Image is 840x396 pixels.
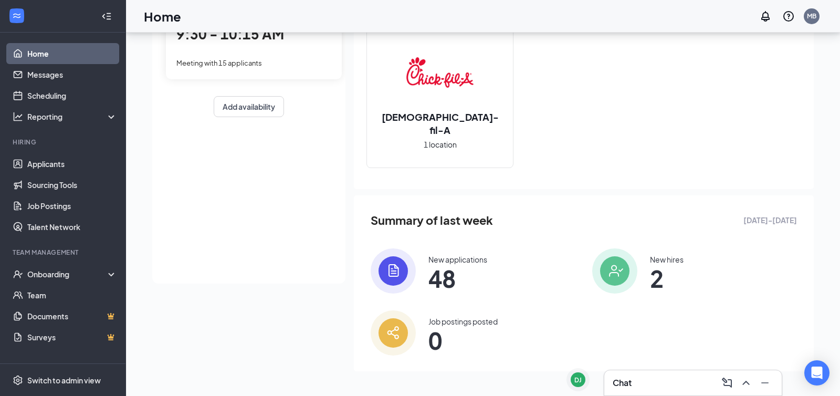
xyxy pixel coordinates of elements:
[371,211,493,230] span: Summary of last week
[13,138,115,147] div: Hiring
[759,10,772,23] svg: Notifications
[27,111,118,122] div: Reporting
[740,377,752,389] svg: ChevronUp
[27,64,117,85] a: Messages
[804,360,829,385] div: Open Intercom Messenger
[13,111,23,122] svg: Analysis
[27,85,117,106] a: Scheduling
[12,11,22,21] svg: WorkstreamLogo
[27,153,117,174] a: Applicants
[176,25,284,43] span: 9:30 - 10:15 AM
[27,43,117,64] a: Home
[27,285,117,306] a: Team
[27,269,108,279] div: Onboarding
[719,374,736,391] button: ComposeMessage
[367,110,513,137] h2: [DEMOGRAPHIC_DATA]-fil-A
[13,375,23,385] svg: Settings
[721,377,733,389] svg: ComposeMessage
[27,174,117,195] a: Sourcing Tools
[428,316,498,327] div: Job postings posted
[27,306,117,327] a: DocumentsCrown
[650,269,684,288] span: 2
[428,254,487,265] div: New applications
[27,375,101,385] div: Switch to admin view
[371,310,416,356] img: icon
[592,248,637,294] img: icon
[13,248,115,257] div: Team Management
[757,374,773,391] button: Minimize
[176,59,262,67] span: Meeting with 15 applicants
[782,10,795,23] svg: QuestionInfo
[27,195,117,216] a: Job Postings
[428,331,498,350] span: 0
[428,269,487,288] span: 48
[650,254,684,265] div: New hires
[613,377,632,389] h3: Chat
[738,374,754,391] button: ChevronUp
[144,7,181,25] h1: Home
[101,11,112,22] svg: Collapse
[574,376,582,384] div: DJ
[743,214,797,226] span: [DATE] - [DATE]
[759,377,771,389] svg: Minimize
[371,248,416,294] img: icon
[27,216,117,237] a: Talent Network
[424,139,457,150] span: 1 location
[27,327,117,348] a: SurveysCrown
[13,269,23,279] svg: UserCheck
[807,12,816,20] div: MB
[406,39,474,106] img: Chick-fil-A
[214,96,284,117] button: Add availability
